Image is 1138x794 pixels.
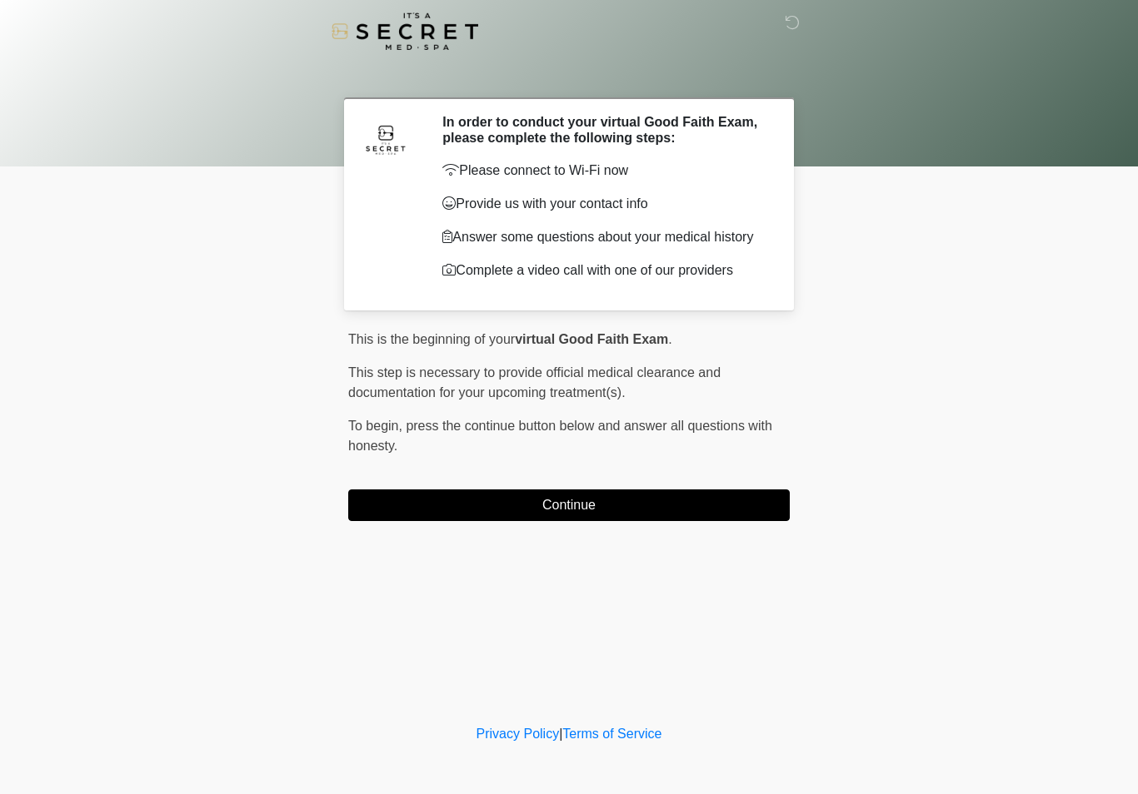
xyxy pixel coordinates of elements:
[562,727,661,741] a: Terms of Service
[668,332,671,346] span: .
[442,161,765,181] p: Please connect to Wi-Fi now
[348,365,721,399] span: This step is necessary to provide official medical clearance and documentation for your upcoming ...
[442,227,765,247] p: Answer some questions about your medical history
[442,261,765,280] p: Complete a video call with one of our providers
[361,114,411,164] img: Agent Avatar
[348,419,406,433] span: To begin,
[477,727,560,741] a: Privacy Policy
[442,194,765,214] p: Provide us with your contact info
[515,332,668,346] strong: virtual Good Faith Exam
[332,12,478,50] img: It's A Secret Med Spa Logo
[348,332,515,346] span: This is the beginning of your
[559,727,562,741] a: |
[336,60,802,91] h1: ‎ ‎
[442,114,765,146] h2: In order to conduct your virtual Good Faith Exam, please complete the following steps:
[348,419,772,453] span: press the continue button below and answer all questions with honesty.
[348,489,790,521] button: Continue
